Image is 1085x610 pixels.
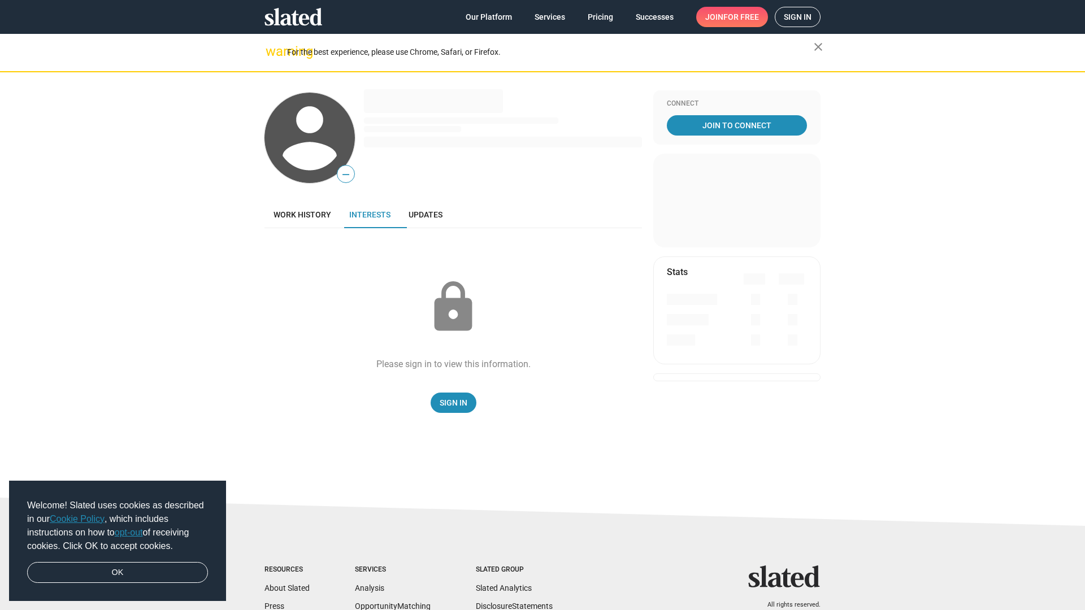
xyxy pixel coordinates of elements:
span: for free [723,7,759,27]
a: Pricing [579,7,622,27]
span: Join [705,7,759,27]
a: Join To Connect [667,115,807,136]
a: Analysis [355,583,384,592]
a: About Slated [264,583,310,592]
a: dismiss cookie message [27,562,208,583]
span: Work history [274,210,331,219]
a: Joinfor free [696,7,768,27]
a: Our Platform [457,7,521,27]
mat-icon: warning [266,45,279,58]
a: Cookie Policy [50,514,105,524]
div: Resources [264,565,310,574]
span: Our Platform [466,7,512,27]
span: Welcome! Slated uses cookies as described in our , which includes instructions on how to of recei... [27,499,208,553]
div: cookieconsent [9,481,226,602]
span: Interests [349,210,390,219]
span: Join To Connect [669,115,805,136]
a: Successes [627,7,683,27]
span: Services [535,7,565,27]
a: Sign in [775,7,821,27]
div: For the best experience, please use Chrome, Safari, or Firefox. [287,45,814,60]
div: Please sign in to view this information. [376,358,531,370]
a: Work history [264,201,340,228]
mat-card-title: Stats [667,266,688,278]
a: Slated Analytics [476,583,532,592]
div: Connect [667,99,807,108]
span: Successes [636,7,674,27]
span: Sign in [784,7,811,27]
span: Sign In [440,393,467,413]
div: Slated Group [476,565,553,574]
a: Services [526,7,574,27]
span: Updates [409,210,442,219]
a: Interests [340,201,400,228]
span: Pricing [588,7,613,27]
mat-icon: lock [425,279,481,335]
a: opt-out [115,528,143,537]
a: Updates [400,201,452,228]
span: — [337,167,354,182]
a: Sign In [431,393,476,413]
mat-icon: close [811,40,825,54]
div: Services [355,565,431,574]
